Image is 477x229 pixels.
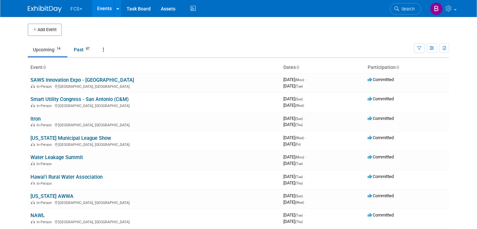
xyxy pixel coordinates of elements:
th: Dates [281,62,365,73]
a: Past87 [69,43,96,56]
img: In-Person Event [31,201,35,204]
span: (Sun) [295,97,303,101]
img: In-Person Event [31,84,35,88]
span: In-Person [37,84,54,89]
span: (Tue) [295,84,303,88]
span: - [304,193,305,198]
span: (Sun) [295,194,303,198]
a: Sort by Start Date [296,65,299,70]
span: Committed [368,174,394,179]
span: [DATE] [283,193,305,198]
span: [DATE] [283,200,304,205]
span: In-Person [37,181,54,186]
button: Add Event [28,24,62,36]
span: [DATE] [283,180,303,185]
span: [DATE] [283,174,305,179]
span: (Mon) [295,155,304,159]
th: Event [28,62,281,73]
span: [DATE] [283,103,304,108]
span: Committed [368,77,394,82]
span: [DATE] [283,142,301,147]
a: [US_STATE] AWWA [30,193,73,199]
div: [GEOGRAPHIC_DATA], [GEOGRAPHIC_DATA] [30,122,278,127]
div: [GEOGRAPHIC_DATA], [GEOGRAPHIC_DATA] [30,103,278,108]
a: Upcoming14 [28,43,67,56]
span: [DATE] [283,122,303,127]
img: ExhibitDay [28,6,62,12]
a: Itron [30,116,41,122]
span: [DATE] [283,83,303,88]
span: - [304,212,305,218]
img: In-Person Event [31,162,35,165]
span: In-Person [37,104,54,108]
span: [DATE] [283,77,306,82]
span: In-Person [37,162,54,166]
span: - [304,96,305,101]
span: - [304,116,305,121]
span: In-Person [37,123,54,127]
img: In-Person Event [31,104,35,107]
span: Committed [368,193,394,198]
span: Committed [368,212,394,218]
span: [DATE] [283,116,305,121]
span: [DATE] [283,135,306,140]
span: (Thu) [295,220,303,224]
a: Search [390,3,421,15]
span: [DATE] [283,96,305,101]
span: (Tue) [295,213,303,217]
span: - [305,135,306,140]
span: Committed [368,96,394,101]
th: Participation [365,62,449,73]
img: Barb DeWyer [430,2,443,15]
span: Committed [368,116,394,121]
img: In-Person Event [31,143,35,146]
span: (Wed) [295,136,304,140]
span: [DATE] [283,154,306,159]
span: (Wed) [295,201,304,204]
span: In-Person [37,220,54,224]
a: Smart Utility Congress - San Antonio (C&M) [30,96,129,102]
span: Search [399,6,415,11]
span: [DATE] [283,212,305,218]
a: Sort by Event Name [43,65,46,70]
span: (Wed) [295,104,304,107]
img: In-Person Event [31,220,35,223]
a: Sort by Participation Type [396,65,399,70]
span: (Tue) [295,175,303,179]
a: [US_STATE] Municipal League Show [30,135,111,141]
span: - [304,174,305,179]
span: In-Person [37,201,54,205]
span: Committed [368,154,394,159]
a: NAWL [30,212,45,219]
span: 87 [84,46,91,51]
div: [GEOGRAPHIC_DATA], [GEOGRAPHIC_DATA] [30,200,278,205]
img: In-Person Event [31,181,35,185]
span: (Sun) [295,117,303,121]
span: (Mon) [295,78,304,82]
div: [GEOGRAPHIC_DATA], [GEOGRAPHIC_DATA] [30,219,278,224]
span: Committed [368,135,394,140]
a: Hawai'i Rural Water Association [30,174,103,180]
span: (Tue) [295,162,303,166]
img: In-Person Event [31,123,35,126]
div: [GEOGRAPHIC_DATA], [GEOGRAPHIC_DATA] [30,142,278,147]
a: SAWS Innovation Expo - [GEOGRAPHIC_DATA] [30,77,134,83]
a: Water Leakage Summit [30,154,83,160]
span: - [305,77,306,82]
span: - [305,154,306,159]
span: [DATE] [283,219,303,224]
div: [GEOGRAPHIC_DATA], [GEOGRAPHIC_DATA] [30,83,278,89]
span: (Fri) [295,143,301,146]
span: (Thu) [295,123,303,127]
span: [DATE] [283,161,303,166]
span: 14 [55,46,62,51]
span: (Thu) [295,181,303,185]
span: In-Person [37,143,54,147]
